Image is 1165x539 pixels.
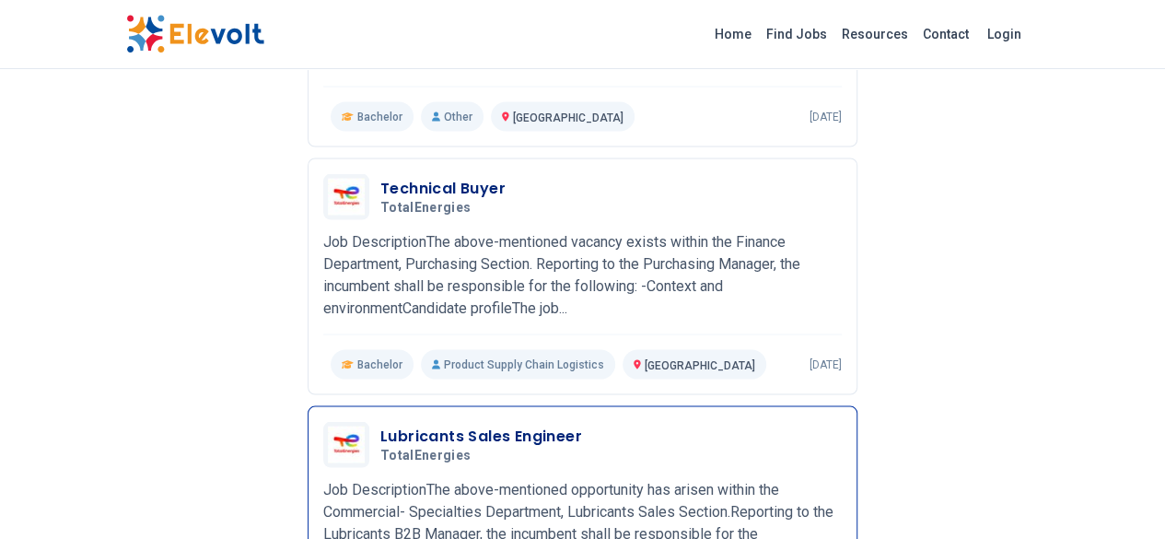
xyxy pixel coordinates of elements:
[357,357,402,371] span: Bachelor
[810,109,842,123] p: [DATE]
[323,173,842,379] a: TotalEnergiesTechnical BuyerTotalEnergiesJob DescriptionThe above-mentioned vacancy exists within...
[357,109,402,123] span: Bachelor
[976,16,1032,53] a: Login
[328,178,365,215] img: TotalEnergies
[380,177,506,199] h3: Technical Buyer
[645,358,755,371] span: [GEOGRAPHIC_DATA]
[707,19,759,49] a: Home
[834,19,915,49] a: Resources
[328,426,365,463] img: TotalEnergies
[421,349,615,379] p: Product Supply Chain Logistics
[421,101,483,131] p: Other
[915,19,976,49] a: Contact
[323,230,842,319] p: Job DescriptionThe above-mentioned vacancy exists within the Finance Department, Purchasing Secti...
[380,425,582,447] h3: Lubricants Sales Engineer
[513,111,623,123] span: [GEOGRAPHIC_DATA]
[380,447,472,463] span: TotalEnergies
[1073,451,1165,539] iframe: Chat Widget
[759,19,834,49] a: Find Jobs
[810,357,842,371] p: [DATE]
[126,15,264,53] img: Elevolt
[380,199,472,216] span: TotalEnergies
